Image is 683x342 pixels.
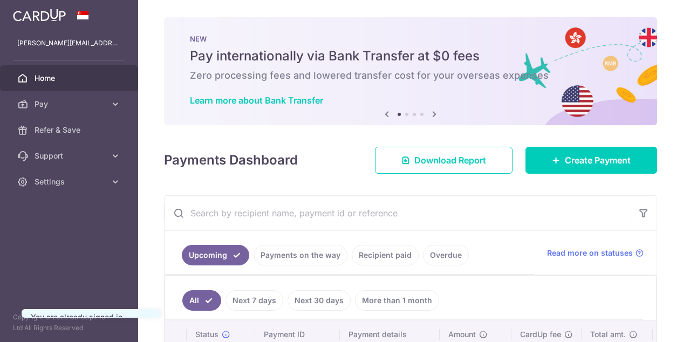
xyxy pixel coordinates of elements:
h5: Pay internationally via Bank Transfer at $0 fees [190,47,631,65]
img: Bank transfer banner [164,17,657,125]
span: Home [35,73,106,84]
span: Support [35,151,106,161]
h6: Zero processing fees and lowered transfer cost for your overseas expenses [190,69,631,82]
input: Search by recipient name, payment id or reference [165,196,631,230]
span: Create Payment [565,154,631,167]
span: Pay [35,99,106,110]
a: Download Report [375,147,513,174]
h4: Payments Dashboard [164,151,298,170]
span: Refer & Save [35,125,106,135]
a: All [182,290,221,311]
a: Payments on the way [254,245,347,265]
a: Create Payment [525,147,657,174]
p: [PERSON_NAME][EMAIL_ADDRESS][DOMAIN_NAME] [17,38,121,49]
div: You are already signed in [31,312,151,323]
p: NEW [190,35,631,43]
a: Next 30 days [288,290,351,311]
span: Download Report [414,154,486,167]
span: Status [195,329,218,340]
span: Amount [448,329,476,340]
span: Settings [35,176,106,187]
span: Total amt. [590,329,626,340]
a: Recipient paid [352,245,419,265]
a: More than 1 month [355,290,439,311]
a: Next 7 days [226,290,283,311]
span: CardUp fee [520,329,561,340]
img: CardUp [13,9,66,22]
a: Overdue [423,245,469,265]
a: Upcoming [182,245,249,265]
span: Read more on statuses [547,248,633,258]
a: Learn more about Bank Transfer [190,95,323,106]
a: Read more on statuses [547,248,644,258]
